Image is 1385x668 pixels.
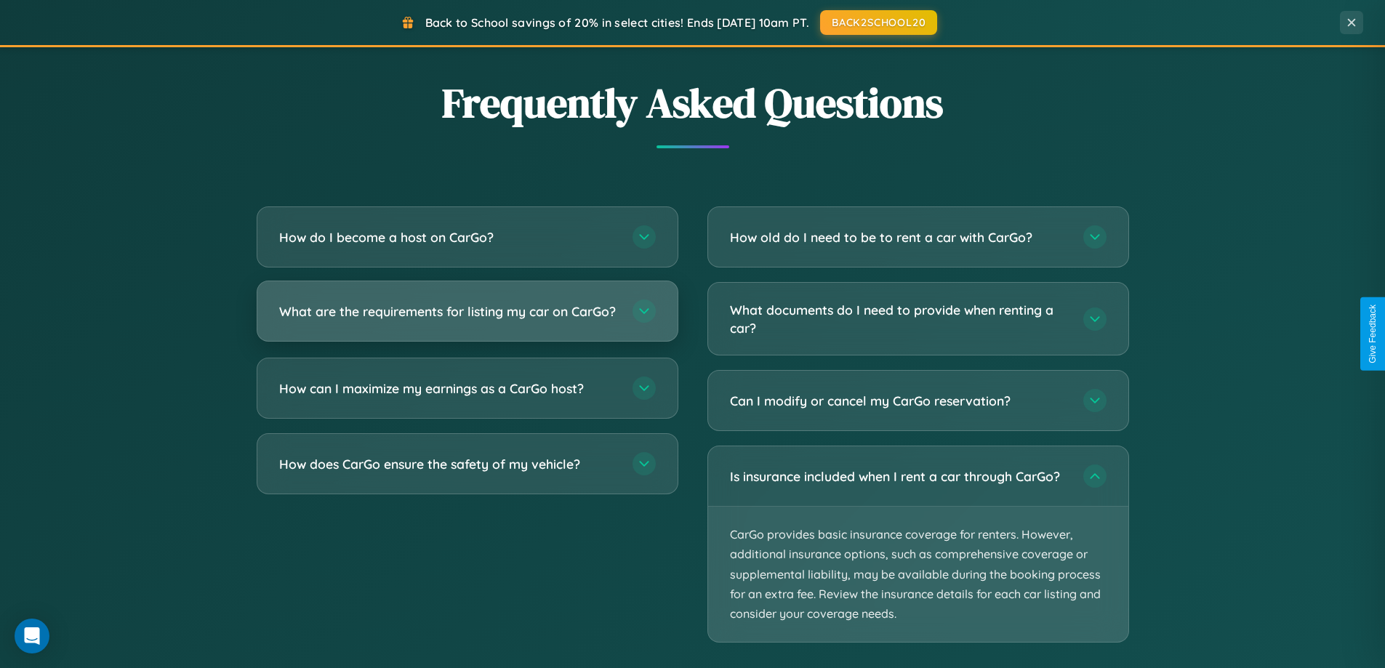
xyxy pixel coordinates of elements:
[730,467,1069,486] h3: Is insurance included when I rent a car through CarGo?
[730,228,1069,246] h3: How old do I need to be to rent a car with CarGo?
[279,228,618,246] h3: How do I become a host on CarGo?
[820,10,937,35] button: BACK2SCHOOL20
[425,15,809,30] span: Back to School savings of 20% in select cities! Ends [DATE] 10am PT.
[730,301,1069,337] h3: What documents do I need to provide when renting a car?
[279,455,618,473] h3: How does CarGo ensure the safety of my vehicle?
[279,302,618,321] h3: What are the requirements for listing my car on CarGo?
[708,507,1128,642] p: CarGo provides basic insurance coverage for renters. However, additional insurance options, such ...
[15,619,49,653] div: Open Intercom Messenger
[279,379,618,398] h3: How can I maximize my earnings as a CarGo host?
[257,75,1129,131] h2: Frequently Asked Questions
[1368,305,1378,363] div: Give Feedback
[730,392,1069,410] h3: Can I modify or cancel my CarGo reservation?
